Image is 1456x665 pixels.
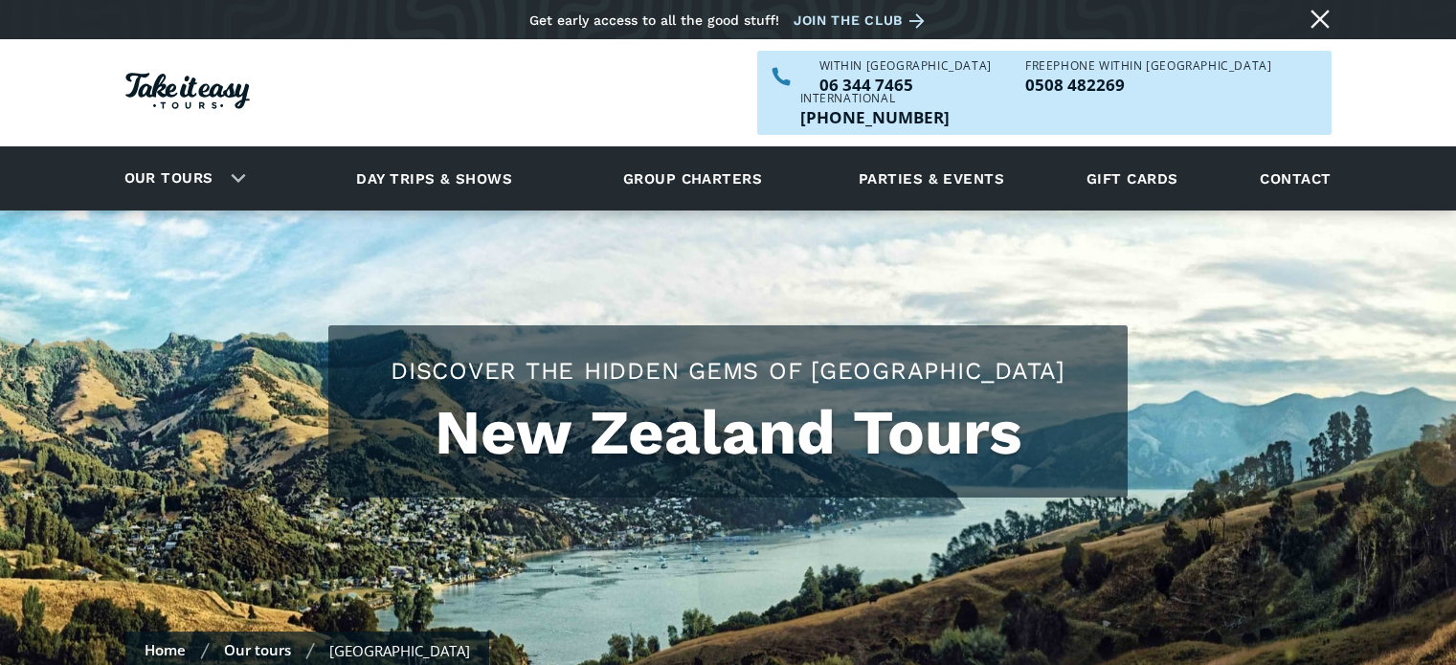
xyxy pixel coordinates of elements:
[1025,60,1271,72] div: Freephone WITHIN [GEOGRAPHIC_DATA]
[1077,152,1188,205] a: Gift cards
[101,152,261,205] div: Our tours
[819,60,992,72] div: WITHIN [GEOGRAPHIC_DATA]
[800,109,950,125] p: [PHONE_NUMBER]
[347,397,1109,469] h1: New Zealand Tours
[332,152,536,205] a: Day trips & shows
[849,152,1014,205] a: Parties & events
[224,640,291,659] a: Our tours
[329,641,470,660] div: [GEOGRAPHIC_DATA]
[347,354,1109,388] h2: Discover the hidden gems of [GEOGRAPHIC_DATA]
[819,77,992,93] a: Call us within NZ on 063447465
[125,73,250,109] img: Take it easy Tours logo
[1025,77,1271,93] p: 0508 482269
[1250,152,1340,205] a: Contact
[110,156,228,201] a: Our tours
[819,77,992,93] p: 06 344 7465
[800,93,950,104] div: International
[1305,4,1335,34] a: Close message
[1025,77,1271,93] a: Call us freephone within NZ on 0508482269
[800,109,950,125] a: Call us outside of NZ on +6463447465
[529,12,779,28] div: Get early access to all the good stuff!
[125,63,250,123] a: Homepage
[794,9,931,33] a: Join the club
[145,640,186,659] a: Home
[599,152,786,205] a: Group charters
